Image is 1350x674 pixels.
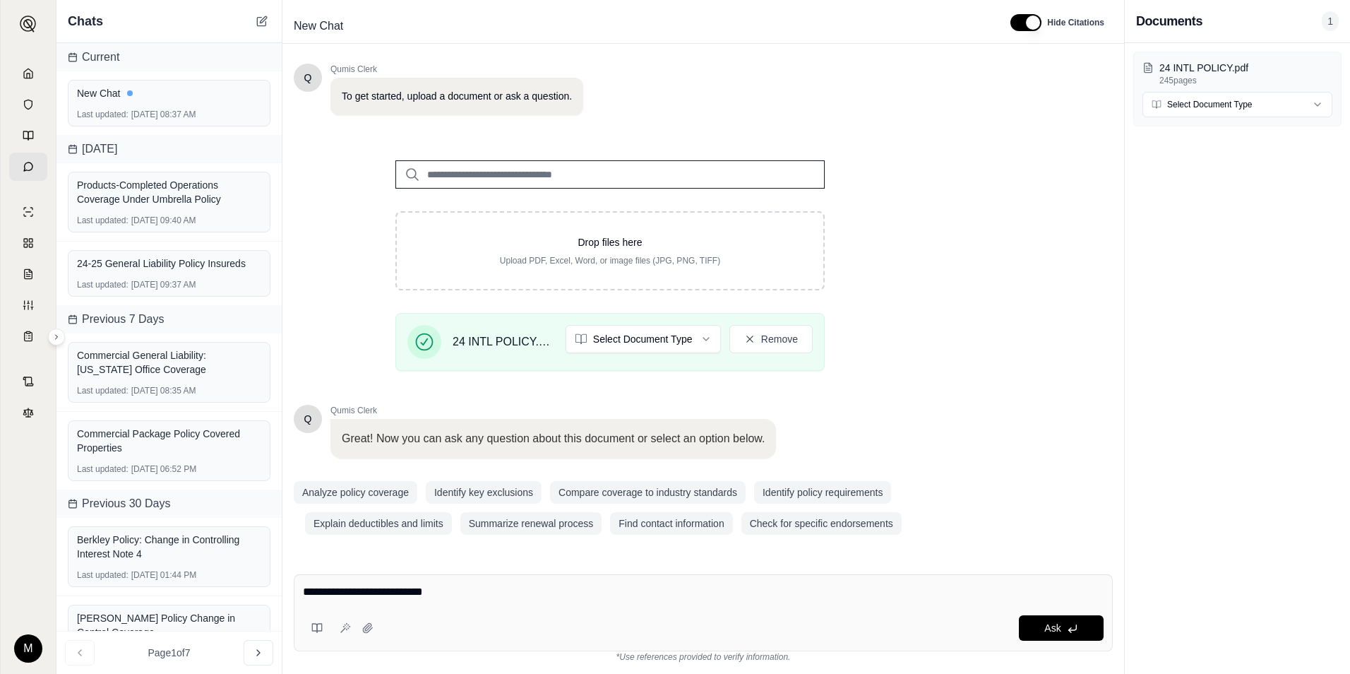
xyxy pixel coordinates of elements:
[77,427,261,455] div: Commercial Package Policy Covered Properties
[1136,11,1202,31] h3: Documents
[77,385,129,396] span: Last updated:
[741,512,902,535] button: Check for specific endorsements
[253,13,270,30] button: New Chat
[729,325,813,353] button: Remove
[305,512,452,535] button: Explain deductibles and limits
[56,490,282,518] div: Previous 30 Days
[342,89,572,104] p: To get started, upload a document or ask a question.
[330,405,776,416] span: Qumis Clerk
[48,329,65,345] button: Expand sidebar
[14,10,42,38] button: Expand sidebar
[77,279,261,290] div: [DATE] 09:37 AM
[77,569,129,581] span: Last updated:
[77,86,261,100] div: New Chat
[9,59,47,88] a: Home
[56,135,282,163] div: [DATE]
[9,90,47,119] a: Documents Vault
[754,481,891,504] button: Identify policy requirements
[550,481,746,504] button: Compare coverage to industry standards
[419,255,801,266] p: Upload PDF, Excel, Word, or image files (JPG, PNG, TIFF)
[56,43,282,71] div: Current
[68,11,103,31] span: Chats
[56,305,282,333] div: Previous 7 Days
[77,385,261,396] div: [DATE] 08:35 AM
[77,463,261,475] div: [DATE] 06:52 PM
[9,322,47,350] a: Coverage Table
[77,463,129,475] span: Last updated:
[288,15,349,37] span: New Chat
[460,512,602,535] button: Summarize renewal process
[9,367,47,396] a: Contract Analysis
[426,481,542,504] button: Identify key exclusions
[1159,61,1332,75] p: 24 INTL POLICY.pdf
[77,279,129,290] span: Last updated:
[304,412,312,426] span: Hello
[77,215,261,226] div: [DATE] 09:40 AM
[9,398,47,427] a: Legal Search Engine
[330,64,583,75] span: Qumis Clerk
[77,178,261,206] div: Products-Completed Operations Coverage Under Umbrella Policy
[1044,622,1061,634] span: Ask
[77,256,261,271] div: 24-25 General Liability Policy Insureds
[1142,61,1332,86] button: 24 INTL POLICY.pdf245pages
[1047,17,1104,28] span: Hide Citations
[77,215,129,226] span: Last updated:
[20,16,37,32] img: Expand sidebar
[453,333,554,350] span: 24 INTL POLICY.pdf
[77,569,261,581] div: [DATE] 01:44 PM
[77,109,129,120] span: Last updated:
[9,153,47,181] a: Chat
[342,430,765,447] p: Great! Now you can ask any question about this document or select an option below.
[288,15,993,37] div: Edit Title
[610,512,732,535] button: Find contact information
[77,348,261,377] div: Commercial General Liability: [US_STATE] Office Coverage
[148,646,191,660] span: Page 1 of 7
[9,229,47,257] a: Policy Comparisons
[1019,615,1104,641] button: Ask
[1322,11,1339,31] span: 1
[9,198,47,226] a: Single Policy
[14,634,42,663] div: M
[294,481,417,504] button: Analyze policy coverage
[77,611,261,639] div: [PERSON_NAME] Policy Change in Control Coverage
[419,235,801,249] p: Drop files here
[77,109,261,120] div: [DATE] 08:37 AM
[294,651,1113,663] div: *Use references provided to verify information.
[9,291,47,319] a: Custom Report
[1159,75,1332,86] p: 245 pages
[77,533,261,561] div: Berkley Policy: Change in Controlling Interest Note 4
[304,71,312,85] span: Hello
[9,122,47,150] a: Prompt Library
[9,260,47,288] a: Claim Coverage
